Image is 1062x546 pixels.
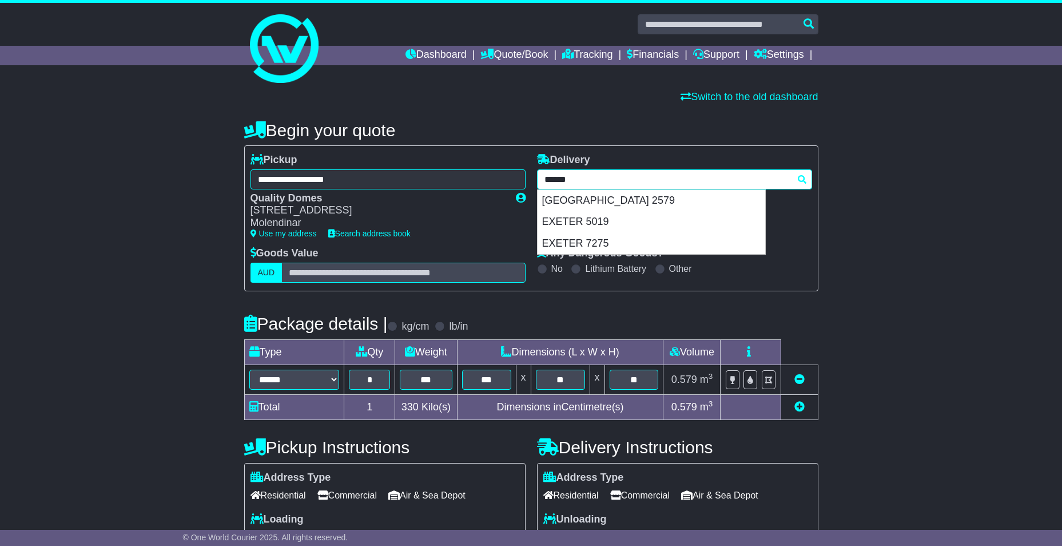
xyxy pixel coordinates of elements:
label: Pickup [250,154,297,167]
span: Residential [250,486,306,504]
label: Address Type [543,472,624,484]
span: Commercial [317,486,377,504]
div: EXETER 7275 [538,233,765,255]
label: AUD [250,263,283,283]
div: [STREET_ADDRESS] [250,204,504,217]
td: Qty [344,339,395,365]
a: Switch to the old dashboard [681,91,818,102]
label: Loading [250,513,304,526]
h4: Package details | [244,314,388,333]
span: Forklift [250,528,289,546]
span: Air & Sea Depot [388,486,466,504]
td: Dimensions in Centimetre(s) [457,394,663,420]
span: 0.579 [671,374,697,385]
a: Remove this item [794,374,805,385]
div: EXETER 5019 [538,211,765,233]
sup: 3 [709,399,713,408]
td: Weight [395,339,458,365]
div: [GEOGRAPHIC_DATA] 2579 [538,190,765,212]
td: Dimensions (L x W x H) [457,339,663,365]
span: Tail Lift [301,528,341,546]
a: Support [693,46,739,65]
span: m [700,374,713,385]
h4: Begin your quote [244,121,818,140]
h4: Pickup Instructions [244,438,526,457]
td: Type [244,339,344,365]
label: Delivery [537,154,590,167]
a: Tracking [562,46,612,65]
label: lb/in [449,321,468,333]
a: Add new item [794,401,805,413]
span: Residential [543,486,599,504]
td: Total [244,394,344,420]
span: 330 [401,401,419,413]
td: 1 [344,394,395,420]
label: Other [669,263,692,274]
label: Goods Value [250,247,319,260]
span: © One World Courier 2025. All rights reserved. [183,533,348,542]
a: Search address book [328,229,411,238]
span: 0.579 [671,401,697,413]
span: Forklift [543,528,582,546]
td: x [590,365,604,394]
td: Kilo(s) [395,394,458,420]
a: Dashboard [405,46,467,65]
h4: Delivery Instructions [537,438,818,457]
span: m [700,401,713,413]
div: Quality Domes [250,192,504,205]
label: Lithium Battery [585,263,646,274]
span: Air & Sea Depot [681,486,758,504]
label: kg/cm [401,321,429,333]
sup: 3 [709,372,713,381]
span: Tail Lift [594,528,634,546]
td: Volume [663,339,721,365]
td: x [516,365,531,394]
label: Unloading [543,513,607,526]
div: Molendinar [250,217,504,230]
a: Quote/Book [480,46,548,65]
span: Commercial [610,486,670,504]
label: No [551,263,563,274]
a: Financials [627,46,679,65]
a: Settings [754,46,804,65]
label: Address Type [250,472,331,484]
a: Use my address [250,229,317,238]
